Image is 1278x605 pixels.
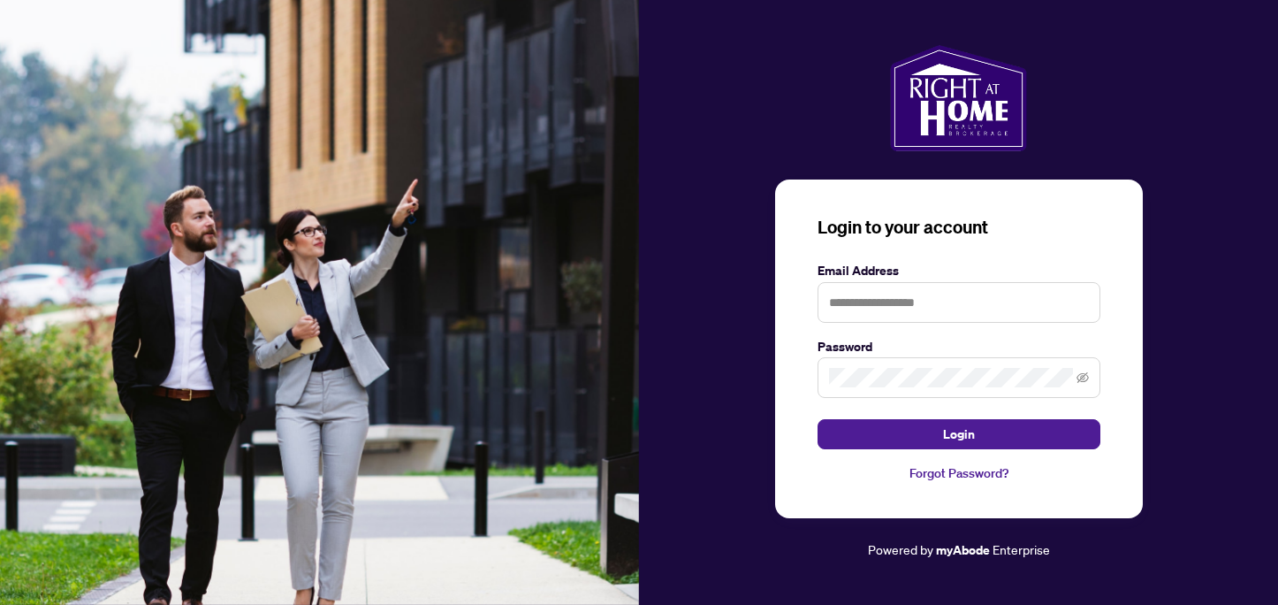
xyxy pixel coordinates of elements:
a: Forgot Password? [818,463,1100,483]
label: Password [818,337,1100,356]
span: Login [943,420,975,448]
span: Enterprise [993,541,1050,557]
a: myAbode [936,540,990,560]
span: eye-invisible [1076,371,1089,384]
span: Powered by [868,541,933,557]
label: Email Address [818,261,1100,280]
img: ma-logo [890,45,1027,151]
h3: Login to your account [818,215,1100,240]
button: Login [818,419,1100,449]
